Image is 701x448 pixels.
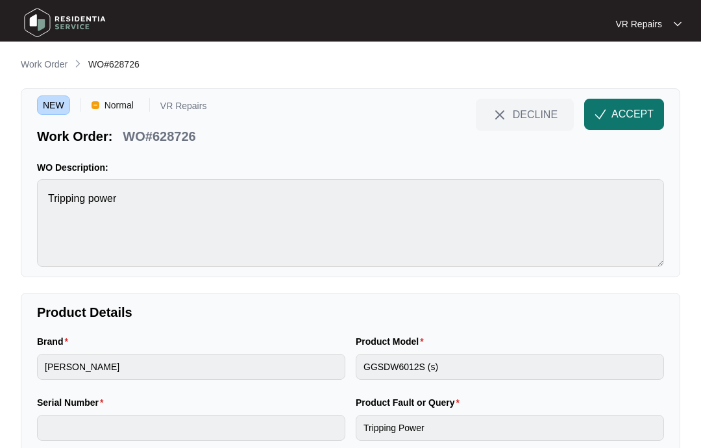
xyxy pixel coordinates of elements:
span: NEW [37,95,70,115]
img: residentia service logo [19,3,110,42]
label: Product Model [356,335,429,348]
span: ACCEPT [611,106,654,122]
label: Brand [37,335,73,348]
span: WO#628726 [88,59,140,69]
img: close-Icon [492,107,508,123]
input: Product Fault or Query [356,415,664,441]
p: Work Order: [37,127,112,145]
a: Work Order [18,58,70,72]
p: VR Repairs [160,101,207,115]
p: Product Details [37,303,664,321]
p: WO Description: [37,161,664,174]
img: Vercel Logo [92,101,99,109]
label: Serial Number [37,396,108,409]
img: check-Icon [595,108,606,120]
button: check-IconACCEPT [584,99,664,130]
img: chevron-right [73,58,83,69]
input: Serial Number [37,415,345,441]
p: WO#628726 [123,127,195,145]
button: close-IconDECLINE [476,99,574,130]
label: Product Fault or Query [356,396,465,409]
input: Product Model [356,354,664,380]
p: Work Order [21,58,68,71]
input: Brand [37,354,345,380]
textarea: Tripping power [37,179,664,267]
p: VR Repairs [615,18,662,31]
img: dropdown arrow [674,21,682,27]
span: DECLINE [513,107,558,121]
span: Normal [99,95,139,115]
